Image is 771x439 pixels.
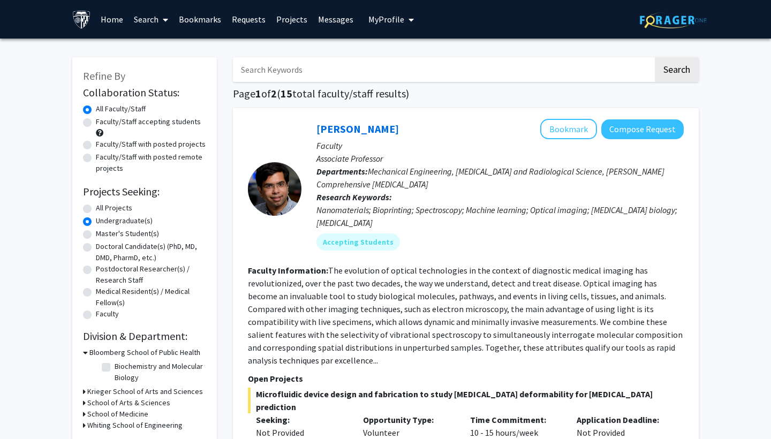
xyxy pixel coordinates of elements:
[83,69,125,82] span: Refine By
[96,215,153,226] label: Undergraduate(s)
[316,233,400,251] mat-chip: Accepting Students
[271,1,313,38] a: Projects
[248,372,684,385] p: Open Projects
[72,10,91,29] img: Johns Hopkins University Logo
[115,361,203,383] label: Biochemistry and Molecular Biology
[89,347,200,358] h3: Bloomberg School of Public Health
[96,116,201,127] label: Faculty/Staff accepting students
[96,152,206,174] label: Faculty/Staff with posted remote projects
[540,119,597,139] button: Add Ishan Barman to Bookmarks
[569,413,676,439] div: Not Provided
[233,87,699,100] h1: Page of ( total faculty/staff results)
[313,1,359,38] a: Messages
[462,413,569,439] div: 10 - 15 hours/week
[128,1,173,38] a: Search
[281,87,292,100] span: 15
[577,413,668,426] p: Application Deadline:
[87,408,148,420] h3: School of Medicine
[96,308,119,320] label: Faculty
[87,386,203,397] h3: Krieger School of Arts and Sciences
[96,263,206,286] label: Postdoctoral Researcher(s) / Research Staff
[96,139,206,150] label: Faculty/Staff with posted projects
[316,139,684,152] p: Faculty
[316,166,664,190] span: Mechanical Engineering, [MEDICAL_DATA] and Radiological Science, [PERSON_NAME] Comprehensive [MED...
[256,426,347,439] div: Not Provided
[248,265,683,366] fg-read-more: The evolution of optical technologies in the context of diagnostic medical imaging has revolution...
[363,413,454,426] p: Opportunity Type:
[601,119,684,139] button: Compose Request to Ishan Barman
[316,203,684,229] div: Nanomaterials; Bioprinting; Spectroscopy; Machine learning; Optical imaging; [MEDICAL_DATA] biolo...
[96,202,132,214] label: All Projects
[255,87,261,100] span: 1
[233,57,653,82] input: Search Keywords
[316,192,392,202] b: Research Keywords:
[96,228,159,239] label: Master's Student(s)
[316,166,368,177] b: Departments:
[316,152,684,165] p: Associate Professor
[470,413,561,426] p: Time Commitment:
[87,420,183,431] h3: Whiting School of Engineering
[256,413,347,426] p: Seeking:
[271,87,277,100] span: 2
[96,241,206,263] label: Doctoral Candidate(s) (PhD, MD, DMD, PharmD, etc.)
[640,12,707,28] img: ForagerOne Logo
[248,388,684,413] span: Microfluidic device design and fabrication to study [MEDICAL_DATA] deformability for [MEDICAL_DAT...
[83,185,206,198] h2: Projects Seeking:
[96,103,146,115] label: All Faculty/Staff
[655,57,699,82] button: Search
[96,286,206,308] label: Medical Resident(s) / Medical Fellow(s)
[8,391,46,431] iframe: Chat
[83,330,206,343] h2: Division & Department:
[355,413,462,439] div: Volunteer
[248,265,328,276] b: Faculty Information:
[316,122,399,135] a: [PERSON_NAME]
[95,1,128,38] a: Home
[83,86,206,99] h2: Collaboration Status:
[368,14,404,25] span: My Profile
[173,1,226,38] a: Bookmarks
[226,1,271,38] a: Requests
[87,397,170,408] h3: School of Arts & Sciences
